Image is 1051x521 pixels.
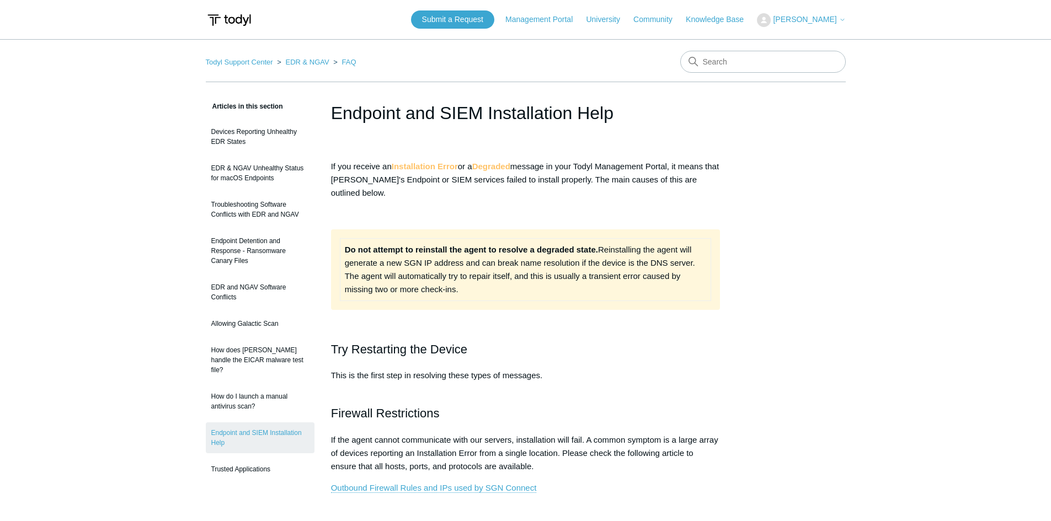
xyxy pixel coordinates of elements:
a: EDR & NGAV [285,58,329,66]
a: Troubleshooting Software Conflicts with EDR and NGAV [206,194,314,225]
strong: Do not attempt to reinstall the agent to resolve a degraded state. [345,245,598,254]
a: FAQ [342,58,356,66]
a: Todyl Support Center [206,58,273,66]
a: Devices Reporting Unhealthy EDR States [206,121,314,152]
h2: Try Restarting the Device [331,340,721,359]
strong: Degraded [472,162,510,171]
a: EDR & NGAV Unhealthy Status for macOS Endpoints [206,158,314,189]
a: How do I launch a manual antivirus scan? [206,386,314,417]
a: Endpoint and SIEM Installation Help [206,422,314,453]
input: Search [680,51,846,73]
p: If the agent cannot communicate with our servers, installation will fail. A common symptom is a l... [331,433,721,473]
a: Trusted Applications [206,459,314,480]
a: Community [633,14,684,25]
a: Allowing Galactic Scan [206,313,314,334]
a: Submit a Request [411,10,494,29]
span: Articles in this section [206,103,283,110]
a: Endpoint Detention and Response - Ransomware Canary Files [206,230,314,271]
td: Reinstalling the agent will generate a new SGN IP address and can break name resolution if the de... [340,239,711,301]
a: Knowledge Base [686,14,755,25]
li: FAQ [331,58,356,66]
a: How does [PERSON_NAME] handle the EICAR malware test file? [206,340,314,380]
img: Todyl Support Center Help Center home page [206,10,253,30]
span: [PERSON_NAME] [773,15,836,24]
button: [PERSON_NAME] [757,13,845,27]
a: Management Portal [505,14,584,25]
a: Outbound Firewall Rules and IPs used by SGN Connect [331,483,537,493]
p: If you receive an or a message in your Todyl Management Portal, it means that [PERSON_NAME]'s End... [331,160,721,200]
strong: Installation Error [392,162,458,171]
h1: Endpoint and SIEM Installation Help [331,100,721,126]
p: This is the first step in resolving these types of messages. [331,369,721,395]
h2: Firewall Restrictions [331,404,721,423]
a: University [586,14,631,25]
li: Todyl Support Center [206,58,275,66]
li: EDR & NGAV [275,58,331,66]
a: EDR and NGAV Software Conflicts [206,277,314,308]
